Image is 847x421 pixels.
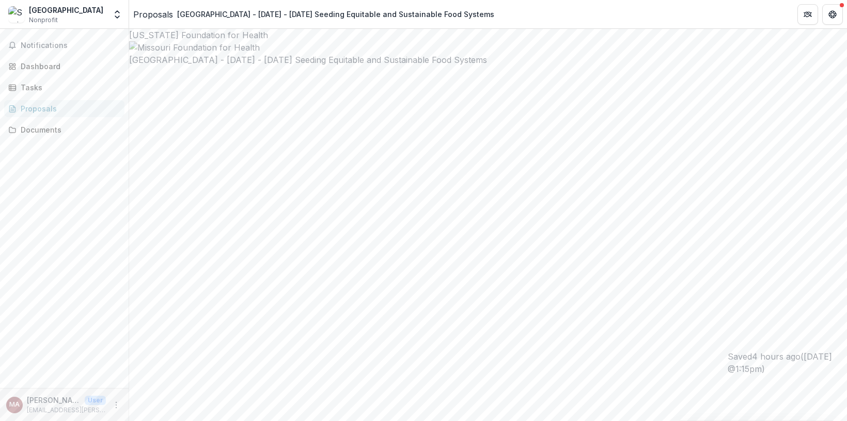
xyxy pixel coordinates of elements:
div: Proposals [21,103,116,114]
a: Dashboard [4,58,124,75]
nav: breadcrumb [133,7,498,22]
button: Get Help [822,4,843,25]
p: [EMAIL_ADDRESS][PERSON_NAME][DOMAIN_NAME] [27,406,106,415]
p: [PERSON_NAME] [27,395,81,406]
span: Nonprofit [29,15,58,25]
a: Tasks [4,79,124,96]
div: Documents [21,124,116,135]
span: Notifications [21,41,120,50]
a: Proposals [4,100,124,117]
button: More [110,399,122,411]
div: [GEOGRAPHIC_DATA] - [DATE] - [DATE] Seeding Equitable and Sustainable Food Systems [177,9,494,20]
p: User [85,396,106,405]
div: [GEOGRAPHIC_DATA] [29,5,103,15]
div: [US_STATE] Foundation for Health [129,29,847,41]
a: Documents [4,121,124,138]
h2: [GEOGRAPHIC_DATA] - [DATE] - [DATE] Seeding Equitable and Sustainable Food Systems [129,54,847,66]
img: Missouri Foundation for Health [129,41,847,54]
div: Tasks [21,82,116,93]
a: Proposals [133,8,173,21]
img: Springfield Community Gardens [8,6,25,23]
div: Maile Auterson [9,401,20,408]
button: Partners [797,4,818,25]
button: Open entity switcher [110,4,124,25]
div: Dashboard [21,61,116,72]
button: Notifications [4,37,124,54]
div: Saved 4 hours ago ( [DATE] @ 1:15pm ) [728,350,847,375]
